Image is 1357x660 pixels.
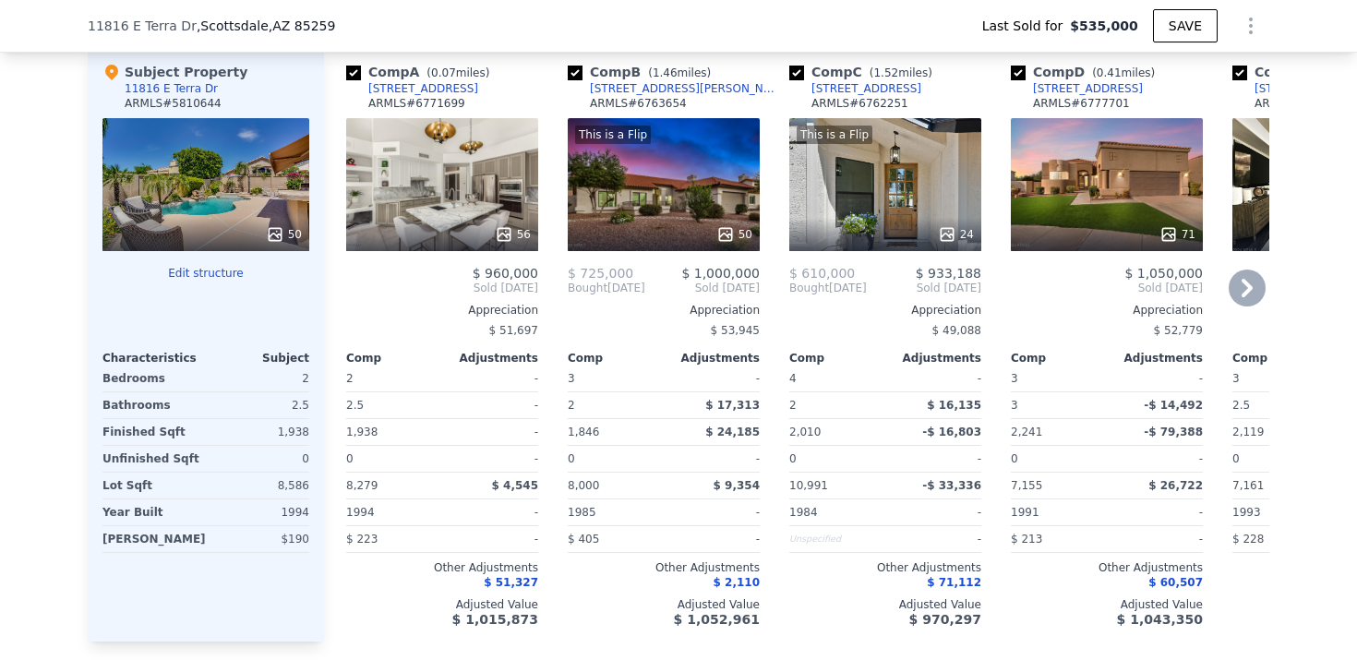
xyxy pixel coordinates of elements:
[1111,366,1203,391] div: -
[568,426,599,438] span: 1,846
[889,526,981,552] div: -
[789,526,882,552] div: Unspecified
[1011,392,1103,418] div: 3
[873,66,898,79] span: 1.52
[789,597,981,612] div: Adjusted Value
[867,281,981,295] span: Sold [DATE]
[667,366,760,391] div: -
[889,366,981,391] div: -
[811,81,921,96] div: [STREET_ADDRESS]
[862,66,940,79] span: ( miles)
[1033,96,1130,111] div: ARMLS # 6777701
[922,426,981,438] span: -$ 16,803
[1111,526,1203,552] div: -
[125,96,222,111] div: ARMLS # 5810644
[213,526,309,552] div: $190
[1153,9,1218,42] button: SAVE
[1232,372,1240,385] span: 3
[568,560,760,575] div: Other Adjustments
[1070,17,1138,35] span: $535,000
[489,324,538,337] span: $ 51,697
[568,351,664,366] div: Comp
[346,533,378,546] span: $ 223
[197,17,335,35] span: , Scottsdale
[210,392,309,418] div: 2.5
[789,351,885,366] div: Comp
[568,597,760,612] div: Adjusted Value
[346,499,438,525] div: 1994
[1011,303,1203,318] div: Appreciation
[1011,63,1162,81] div: Comp D
[1232,533,1264,546] span: $ 228
[568,281,607,295] span: Bought
[653,66,678,79] span: 1.46
[1011,533,1042,546] span: $ 213
[346,597,538,612] div: Adjusted Value
[568,63,718,81] div: Comp B
[568,499,660,525] div: 1985
[645,281,760,295] span: Sold [DATE]
[266,225,302,244] div: 50
[1232,7,1269,44] button: Show Options
[1011,372,1018,385] span: 3
[681,266,760,281] span: $ 1,000,000
[789,499,882,525] div: 1984
[473,266,538,281] span: $ 960,000
[667,446,760,472] div: -
[667,526,760,552] div: -
[446,446,538,472] div: -
[206,351,309,366] div: Subject
[1111,499,1203,525] div: -
[88,17,197,35] span: 11816 E Terra Dr
[102,499,202,525] div: Year Built
[210,366,309,391] div: 2
[916,266,981,281] span: $ 933,188
[446,392,538,418] div: -
[102,351,206,366] div: Characteristics
[102,266,309,281] button: Edit structure
[269,18,336,33] span: , AZ 85259
[102,63,247,81] div: Subject Property
[568,392,660,418] div: 2
[346,351,442,366] div: Comp
[1011,452,1018,465] span: 0
[419,66,497,79] span: ( miles)
[1148,479,1203,492] span: $ 26,722
[664,351,760,366] div: Adjustments
[210,499,309,525] div: 1994
[789,281,829,295] span: Bought
[909,612,981,627] span: $ 970,297
[1011,281,1203,295] span: Sold [DATE]
[705,426,760,438] span: $ 24,185
[1011,479,1042,492] span: 7,155
[1232,479,1264,492] span: 7,161
[1232,351,1328,366] div: Comp
[210,473,309,498] div: 8,586
[789,81,921,96] a: [STREET_ADDRESS]
[346,560,538,575] div: Other Adjustments
[590,81,782,96] div: [STREET_ADDRESS][PERSON_NAME]
[346,63,497,81] div: Comp A
[982,17,1071,35] span: Last Sold for
[442,351,538,366] div: Adjustments
[1124,266,1203,281] span: $ 1,050,000
[789,479,828,492] span: 10,991
[1159,225,1195,244] div: 71
[210,419,309,445] div: 1,938
[575,126,651,144] div: This is a Flip
[210,446,309,472] div: 0
[346,452,354,465] span: 0
[885,351,981,366] div: Adjustments
[1011,351,1107,366] div: Comp
[568,81,782,96] a: [STREET_ADDRESS][PERSON_NAME]
[789,426,821,438] span: 2,010
[711,324,760,337] span: $ 53,945
[346,303,538,318] div: Appreciation
[1011,560,1203,575] div: Other Adjustments
[590,96,687,111] div: ARMLS # 6763654
[1011,426,1042,438] span: 2,241
[1111,446,1203,472] div: -
[789,266,855,281] span: $ 610,000
[346,392,438,418] div: 2.5
[492,479,538,492] span: $ 4,545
